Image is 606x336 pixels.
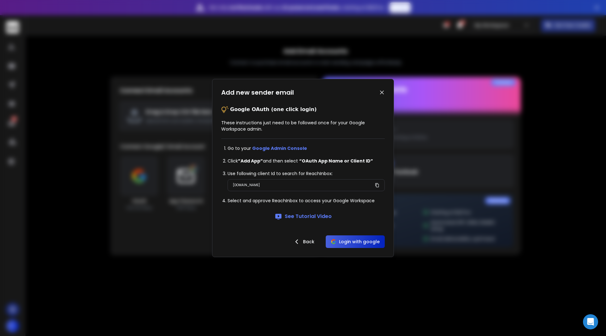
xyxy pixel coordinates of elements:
[299,158,373,164] strong: “OAuth App Name or Client ID”
[233,182,260,188] p: [DOMAIN_NAME]
[288,235,319,248] button: Back
[230,106,317,113] p: Google OAuth (one click login)
[228,197,385,204] li: Select and approve ReachInbox to access your Google Workspace
[252,145,307,151] a: Google Admin Console
[221,88,294,97] h1: Add new sender email
[228,158,385,164] li: Click and then select
[228,145,385,151] li: Go to your
[275,213,332,220] a: See Tutorial Video
[228,170,385,177] li: Use following client Id to search for ReachInbox:
[221,120,385,132] p: These instructions just need to be followed once for your Google Workspace admin.
[583,314,598,329] div: Open Intercom Messenger
[326,235,385,248] button: Login with google
[238,158,263,164] strong: ”Add App”
[221,106,229,113] img: tips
